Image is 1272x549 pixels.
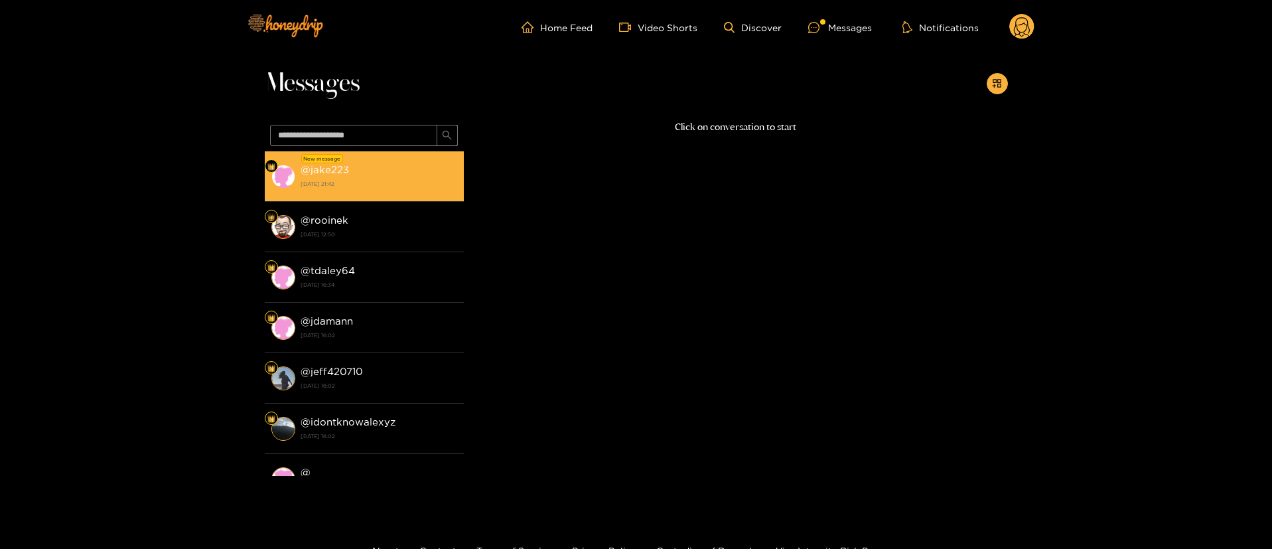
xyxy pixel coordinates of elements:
[724,22,782,33] a: Discover
[522,21,540,33] span: home
[442,130,452,141] span: search
[271,316,295,340] img: conversation
[267,415,275,423] img: Fan Level
[267,314,275,322] img: Fan Level
[898,21,983,34] button: Notifications
[271,215,295,239] img: conversation
[271,467,295,491] img: conversation
[301,214,348,226] strong: @ rooinek
[267,213,275,221] img: Fan Level
[987,73,1008,94] button: appstore-add
[265,68,360,100] span: Messages
[301,366,363,377] strong: @ jeff420710
[267,364,275,372] img: Fan Level
[992,78,1002,90] span: appstore-add
[271,266,295,289] img: conversation
[301,467,311,478] strong: @
[267,163,275,171] img: Fan Level
[301,430,457,442] strong: [DATE] 16:02
[619,21,638,33] span: video-camera
[301,279,457,291] strong: [DATE] 16:34
[464,119,1008,135] p: Click on conversation to start
[267,264,275,272] img: Fan Level
[271,366,295,390] img: conversation
[301,380,457,392] strong: [DATE] 16:02
[271,165,295,189] img: conversation
[301,228,457,240] strong: [DATE] 12:50
[301,416,395,428] strong: @ idontknowalexyz
[301,178,457,190] strong: [DATE] 21:42
[301,265,355,276] strong: @ tdaley64
[619,21,697,33] a: Video Shorts
[522,21,593,33] a: Home Feed
[808,20,872,35] div: Messages
[437,125,458,146] button: search
[271,417,295,441] img: conversation
[301,164,349,175] strong: @ jake223
[301,329,457,341] strong: [DATE] 16:02
[301,315,353,327] strong: @ jdamann
[301,154,343,163] div: New message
